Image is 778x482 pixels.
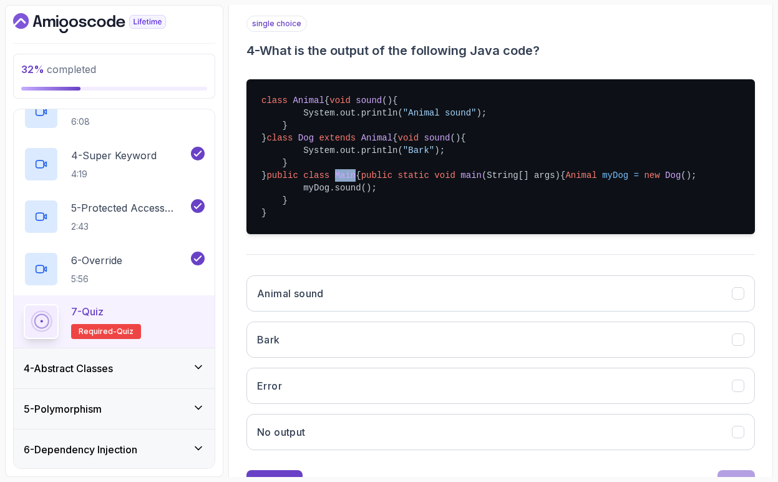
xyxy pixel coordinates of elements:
[71,253,122,268] p: 6 - Override
[246,275,755,312] button: Animal sound
[79,327,117,337] span: Required-
[257,332,280,347] h3: Bark
[246,79,755,234] pre: { { System.out.println( ); } } { { System.out.println( ); } } { { (); myDog.sound(); } }
[24,94,205,129] button: 3-Create An Instance Of Programmer6:08
[319,133,356,143] span: extends
[14,389,215,429] button: 5-Polymorphism
[71,200,188,215] p: 5 - Protected Access Modifier
[21,63,96,76] span: completed
[71,304,104,319] p: 7 - Quiz
[24,252,205,287] button: 6-Override5:56
[361,133,392,143] span: Animal
[24,147,205,182] button: 4-Super Keyword4:19
[293,96,324,106] span: Animal
[434,170,455,180] span: void
[71,273,122,285] p: 5:56
[14,348,215,388] button: 4-Abstract Classes
[14,430,215,470] button: 6-Dependency Injection
[424,133,450,143] span: sound
[24,199,205,234] button: 5-Protected Access Modifier2:43
[602,170,628,180] span: myDog
[356,96,382,106] span: sound
[257,378,282,393] h3: Error
[21,63,44,76] span: 32 %
[24,361,113,376] h3: 4 - Abstract Classes
[71,220,188,233] p: 2:43
[71,168,157,180] p: 4:19
[246,16,307,32] p: single choice
[398,170,429,180] span: static
[246,414,755,450] button: No output
[257,286,324,301] h3: Animal sound
[24,401,102,416] h3: 5 - Polymorphism
[665,170,681,180] span: Dog
[382,96,392,106] span: ()
[329,96,351,106] span: void
[398,133,419,143] span: void
[335,170,356,180] span: Main
[24,442,137,457] h3: 6 - Dependency Injection
[565,170,596,180] span: Animal
[257,425,306,440] h3: No output
[634,170,639,180] span: =
[246,42,755,59] h3: 4 - What is the output of the following Java code?
[361,170,392,180] span: public
[403,145,434,155] span: "Bark"
[450,133,461,143] span: ()
[24,304,205,339] button: 7-QuizRequired-quiz
[403,108,477,118] span: "Animal sound"
[482,170,560,180] span: (String[] args)
[298,133,314,143] span: Dog
[261,96,288,106] span: class
[246,368,755,404] button: Error
[117,327,134,337] span: quiz
[71,148,157,163] p: 4 - Super Keyword
[71,116,188,128] p: 6:08
[13,13,195,33] a: Dashboard
[460,170,482,180] span: main
[246,322,755,358] button: Bark
[303,170,329,180] span: class
[266,133,293,143] span: class
[644,170,659,180] span: new
[266,170,298,180] span: public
